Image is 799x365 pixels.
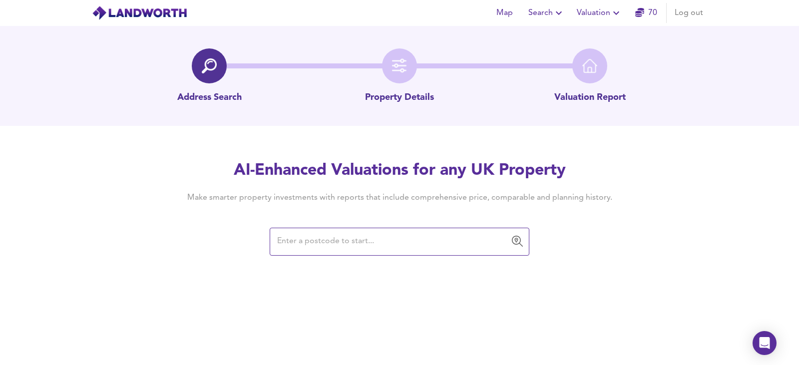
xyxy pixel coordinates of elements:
[753,331,777,355] div: Open Intercom Messenger
[172,160,627,182] h2: AI-Enhanced Valuations for any UK Property
[524,3,569,23] button: Search
[365,91,434,104] p: Property Details
[577,6,622,20] span: Valuation
[671,3,707,23] button: Log out
[488,3,520,23] button: Map
[528,6,565,20] span: Search
[202,58,217,73] img: search-icon
[177,91,242,104] p: Address Search
[172,192,627,203] h4: Make smarter property investments with reports that include comprehensive price, comparable and p...
[554,91,626,104] p: Valuation Report
[630,3,662,23] button: 70
[635,6,657,20] a: 70
[675,6,703,20] span: Log out
[392,58,407,73] img: filter-icon
[92,5,187,20] img: logo
[573,3,626,23] button: Valuation
[274,232,510,251] input: Enter a postcode to start...
[492,6,516,20] span: Map
[582,58,597,73] img: home-icon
